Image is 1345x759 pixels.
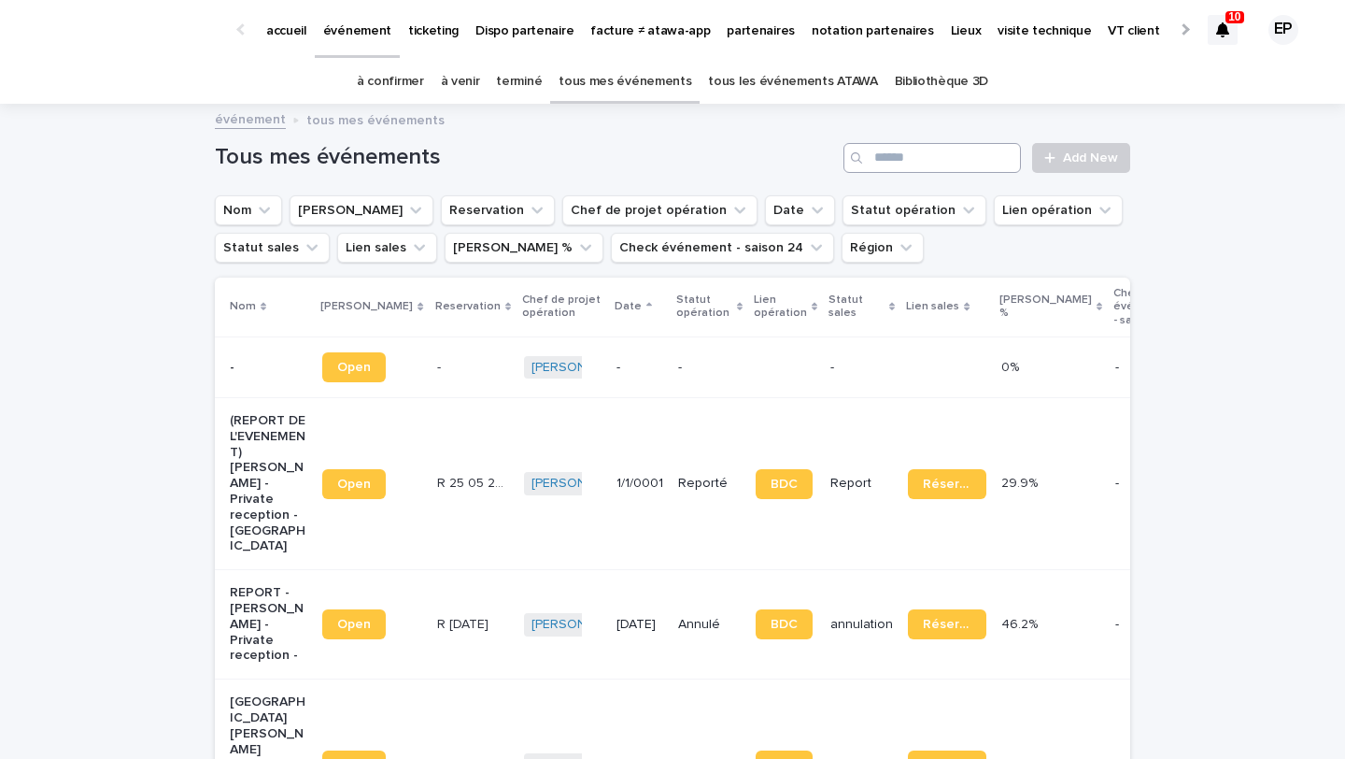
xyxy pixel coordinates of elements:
[215,107,286,129] a: événement
[337,361,371,374] span: Open
[1115,360,1185,376] p: -
[842,195,986,225] button: Statut opération
[441,195,555,225] button: Reservation
[322,609,386,639] a: Open
[320,296,413,317] p: [PERSON_NAME]
[215,397,1309,569] tr: (REPORT DE L'EVENEMENT) [PERSON_NAME] - Private reception - [GEOGRAPHIC_DATA]OpenR 25 05 2666R 25...
[531,476,633,492] a: [PERSON_NAME]
[230,360,307,376] p: -
[678,476,741,492] p: Reporté
[678,617,741,633] p: Annulé
[357,60,424,104] a: à confirmer
[994,195,1123,225] button: Lien opération
[616,476,663,492] p: 1/1/0001
[678,360,741,376] p: -
[215,570,1309,680] tr: REPORT - [PERSON_NAME] - Private reception -OpenR [DATE]R [DATE] [PERSON_NAME] [DATE]AnnuléBDCann...
[756,469,813,499] a: BDC
[215,233,330,263] button: Statut sales
[754,290,807,324] p: Lien opération
[215,195,282,225] button: Nom
[1208,15,1238,45] div: 10
[562,195,757,225] button: Chef de projet opération
[445,233,603,263] button: Marge %
[765,195,835,225] button: Date
[215,337,1309,397] tr: -Open-- [PERSON_NAME] ---0%0% ---
[1115,476,1185,492] p: -
[215,144,836,171] h1: Tous mes événements
[1115,617,1185,633] p: -
[290,195,433,225] button: Lien Stacker
[895,60,988,104] a: Bibliothèque 3D
[611,233,834,263] button: Check événement - saison 24
[676,290,732,324] p: Statut opération
[435,296,501,317] p: Reservation
[999,290,1092,324] p: [PERSON_NAME] %
[615,296,642,317] p: Date
[830,617,893,633] p: annulation
[1113,283,1177,331] p: Check événement - saison 24
[843,143,1021,173] input: Search
[337,618,371,631] span: Open
[923,618,970,631] span: Réservation
[842,233,924,263] button: Région
[1228,10,1240,23] p: 10
[830,360,893,376] p: -
[1001,613,1041,633] p: 46.2%
[616,617,663,633] p: [DATE]
[522,290,603,324] p: Chef de projet opération
[771,618,798,631] span: BDC
[908,469,985,499] a: Réservation
[830,476,893,492] p: Report
[708,60,877,104] a: tous les événements ATAWA
[531,360,633,376] a: [PERSON_NAME]
[337,233,437,263] button: Lien sales
[1001,472,1041,492] p: 29.9%
[306,108,445,129] p: tous mes événements
[437,613,492,633] p: R 23 03 1736
[230,413,307,554] p: (REPORT DE L'EVENEMENT) [PERSON_NAME] - Private reception - [GEOGRAPHIC_DATA]
[496,60,542,104] a: terminé
[1032,143,1130,173] a: Add New
[322,352,386,382] a: Open
[1268,15,1298,45] div: EP
[441,60,480,104] a: à venir
[230,585,307,664] p: REPORT - [PERSON_NAME] - Private reception -
[322,469,386,499] a: Open
[437,472,513,492] p: R 25 05 2666
[756,609,813,639] a: BDC
[1063,151,1118,165] span: Add New
[531,617,633,633] a: [PERSON_NAME]
[1001,356,1023,376] p: 0%
[37,11,219,49] img: Ls34BcGeRexTGTNfXpUC
[559,60,691,104] a: tous mes événements
[771,478,798,491] span: BDC
[906,296,959,317] p: Lien sales
[828,290,885,324] p: Statut sales
[230,296,256,317] p: Nom
[923,478,970,491] span: Réservation
[337,478,371,491] span: Open
[616,360,663,376] p: -
[908,609,985,639] a: Réservation
[437,356,445,376] p: -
